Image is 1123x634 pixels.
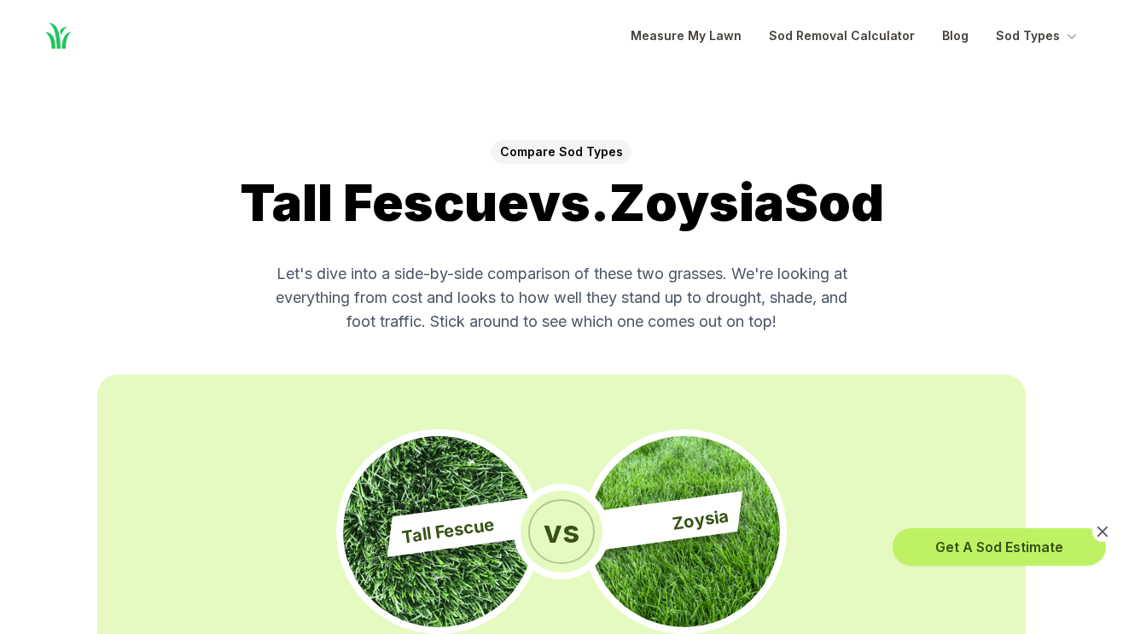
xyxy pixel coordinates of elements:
a: Blog [942,26,969,46]
span: Tall Fescue vs. Zoysia Sod [240,172,884,233]
span: Zoysia [671,504,730,536]
span: vs [528,499,595,564]
span: Compare Sod Types [492,140,631,164]
button: Get A Sod Estimate [893,528,1106,566]
img: Close up photo of Tall Fescue sod [343,436,534,627]
img: Close up photo of Zoysia sod [589,436,780,627]
p: Let's dive into a side-by-side comparison of these two grasses. We're looking at everything from ... [275,262,848,334]
button: Sod Types [996,26,1080,46]
a: Measure My Lawn [631,26,742,46]
a: Sod Removal Calculator [769,26,915,46]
